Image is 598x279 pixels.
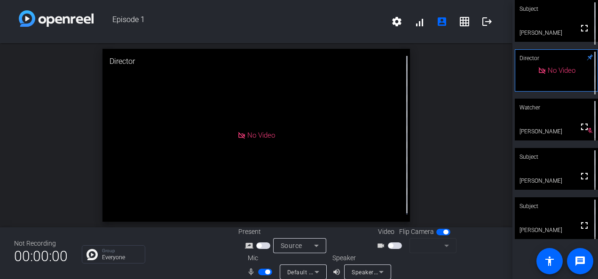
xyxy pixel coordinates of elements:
span: Flip Camera [399,227,434,237]
div: Mic [238,253,332,263]
mat-icon: videocam_outline [377,240,388,251]
mat-icon: account_box [436,16,448,27]
span: Episode 1 [94,10,386,33]
span: No Video [548,66,575,75]
mat-icon: message [574,256,586,267]
button: signal_cellular_alt [408,10,431,33]
span: Speakers (Realtek(R) Audio) [352,268,428,276]
span: Video [378,227,394,237]
mat-icon: accessibility [544,256,555,267]
mat-icon: fullscreen [579,23,590,34]
mat-icon: logout [481,16,493,27]
p: Everyone [102,255,140,260]
div: Director [515,49,598,67]
mat-icon: settings [391,16,402,27]
span: Default - Microphone (2- Shure MV7+) (14ed:1019) [287,268,426,276]
mat-icon: fullscreen [579,121,590,132]
img: Chat Icon [87,249,98,260]
span: 00:00:00 [14,245,68,268]
div: Subject [515,148,598,166]
div: Watcher [515,99,598,116]
mat-icon: fullscreen [579,170,590,182]
div: Speaker [332,253,389,263]
p: Group [102,248,140,253]
mat-icon: mic_none [247,266,258,278]
mat-icon: screen_share_outline [245,240,256,251]
mat-icon: volume_up [332,266,344,278]
span: No Video [247,131,275,139]
div: Director [102,49,410,74]
mat-icon: fullscreen [579,220,590,231]
div: Not Recording [14,239,68,248]
div: Present [238,227,332,237]
div: Subject [515,197,598,215]
mat-icon: grid_on [459,16,470,27]
span: Source [281,242,302,249]
img: white-gradient.svg [19,10,94,27]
